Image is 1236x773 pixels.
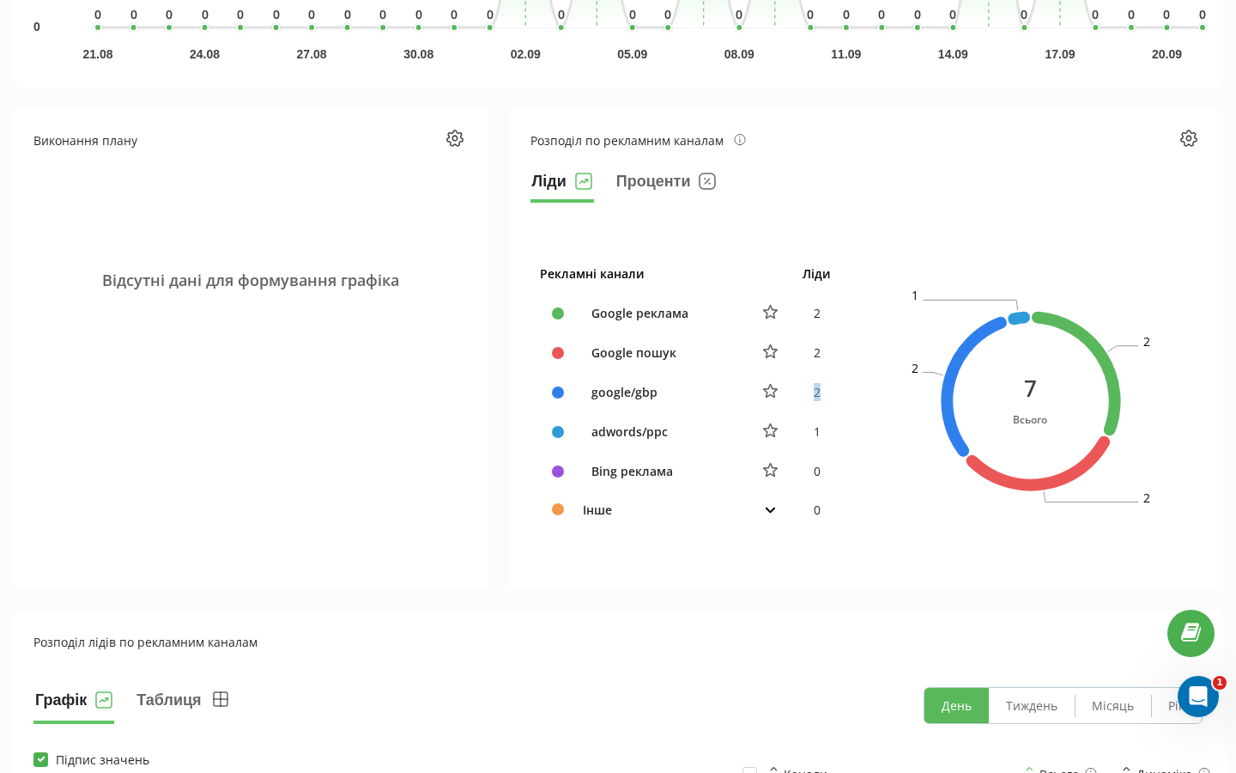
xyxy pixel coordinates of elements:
[1178,676,1219,717] iframe: Intercom live chat
[793,294,840,333] td: 2
[308,6,315,22] text: 0
[297,47,327,61] text: 27.08
[807,6,814,22] text: 0
[573,491,748,528] td: Інше
[135,687,232,724] button: Таблиця
[403,47,433,61] text: 30.08
[629,6,636,22] text: 0
[793,412,840,452] td: 1
[1163,6,1170,22] text: 0
[33,168,469,392] div: Відсутні дані для формування графіка
[166,6,173,22] text: 0
[1013,372,1047,403] div: 7
[938,47,968,61] text: 14.09
[1045,47,1075,61] text: 17.09
[130,6,137,22] text: 0
[793,491,840,528] td: 0
[793,373,840,412] td: 2
[190,47,220,61] text: 24.08
[843,6,850,22] text: 0
[617,47,647,61] text: 05.09
[415,6,422,22] text: 0
[664,6,671,22] text: 0
[615,168,718,203] button: Проценти
[33,687,114,724] button: Графік
[94,6,101,22] text: 0
[949,6,956,22] text: 0
[530,253,794,294] th: Рекламні канали
[1199,6,1206,22] text: 0
[511,47,541,61] text: 02.09
[1021,6,1027,22] text: 0
[530,168,594,203] button: Ліди
[914,6,921,22] text: 0
[1092,6,1099,22] text: 0
[924,688,989,723] button: День
[1152,47,1182,61] text: 20.09
[558,6,565,22] text: 0
[1013,410,1047,428] div: Всього
[33,633,257,651] div: Розподіл лідів по рекламним каналам
[344,6,351,22] text: 0
[878,6,885,22] text: 0
[1075,688,1151,723] button: Місяць
[793,333,840,373] td: 2
[583,462,739,480] div: Bing реклама
[202,6,209,22] text: 0
[736,6,742,22] text: 0
[1213,676,1227,690] span: 1
[1143,489,1150,505] text: 2
[379,6,386,22] text: 0
[1143,332,1150,349] text: 2
[33,131,137,149] div: Виконання плану
[793,452,840,491] td: 0
[273,6,280,22] text: 0
[793,253,840,294] th: Ліди
[33,752,149,767] label: Підпис значень
[583,304,739,322] div: Google реклама
[912,359,919,375] text: 2
[912,287,919,303] text: 1
[989,688,1075,723] button: Тиждень
[451,6,457,22] text: 0
[831,47,861,61] text: 11.09
[530,131,746,149] div: Розподіл по рекламним каналам
[82,47,112,61] text: 21.08
[583,344,739,362] div: Google пошук
[583,383,739,401] div: google/gbp
[487,6,494,22] text: 0
[1151,688,1202,723] button: Рік
[724,47,754,61] text: 08.09
[583,423,739,441] div: adwords/ppc
[1128,6,1135,22] text: 0
[33,20,40,33] text: 0
[237,6,244,22] text: 0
